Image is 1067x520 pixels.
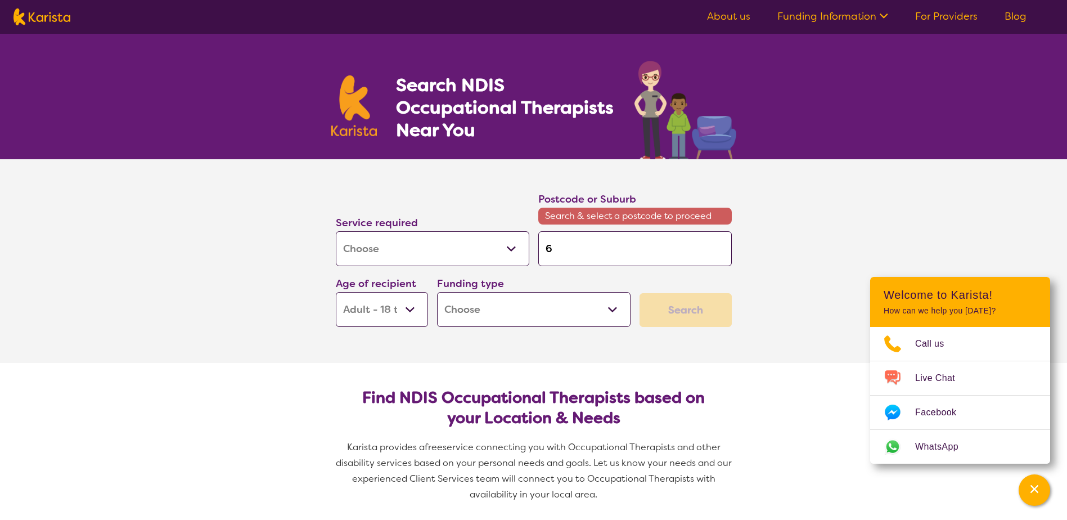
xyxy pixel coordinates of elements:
[870,327,1050,464] ul: Choose channel
[396,74,615,141] h1: Search NDIS Occupational Therapists Near You
[538,208,732,225] span: Search & select a postcode to proceed
[336,216,418,230] label: Service required
[884,306,1037,316] p: How can we help you [DATE]?
[538,231,732,266] input: Type
[331,75,377,136] img: Karista logo
[915,335,958,352] span: Call us
[336,441,734,500] span: service connecting you with Occupational Therapists and other disability services based on your p...
[777,10,888,23] a: Funding Information
[1005,10,1027,23] a: Blog
[707,10,750,23] a: About us
[347,441,425,453] span: Karista provides a
[915,438,972,455] span: WhatsApp
[425,441,443,453] span: free
[870,430,1050,464] a: Web link opens in a new tab.
[634,61,736,159] img: occupational-therapy
[870,277,1050,464] div: Channel Menu
[345,388,723,428] h2: Find NDIS Occupational Therapists based on your Location & Needs
[915,370,969,387] span: Live Chat
[915,404,970,421] span: Facebook
[437,277,504,290] label: Funding type
[915,10,978,23] a: For Providers
[13,8,70,25] img: Karista logo
[1019,474,1050,506] button: Channel Menu
[336,277,416,290] label: Age of recipient
[884,288,1037,302] h2: Welcome to Karista!
[538,192,636,206] label: Postcode or Suburb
